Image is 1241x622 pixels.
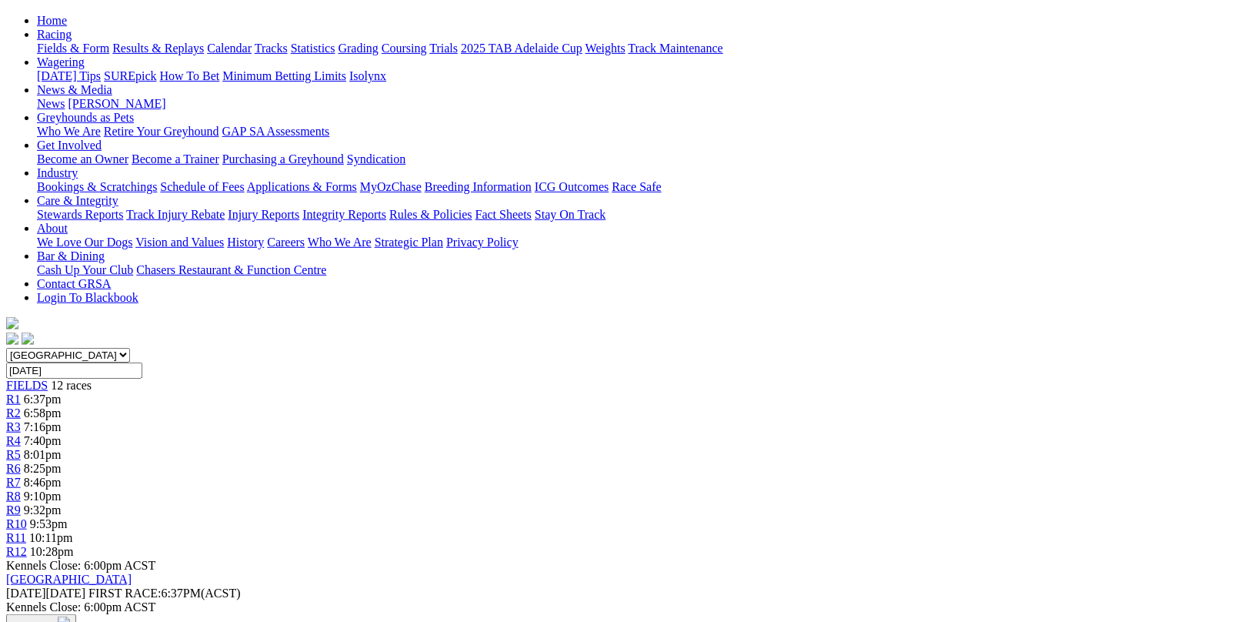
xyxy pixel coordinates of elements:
a: Become an Owner [37,152,128,166]
span: 7:16pm [24,420,62,433]
span: 9:53pm [30,517,68,530]
span: R4 [6,434,21,447]
div: Get Involved [37,152,1235,166]
span: 10:28pm [30,545,74,558]
img: twitter.svg [22,333,34,345]
div: Racing [37,42,1235,55]
a: Track Injury Rebate [126,208,225,221]
a: 2025 TAB Adelaide Cup [461,42,582,55]
a: [PERSON_NAME] [68,97,165,110]
span: [DATE] [6,587,46,600]
a: Retire Your Greyhound [104,125,219,138]
a: Fields & Form [37,42,109,55]
span: 7:40pm [24,434,62,447]
a: Privacy Policy [446,236,519,249]
a: Stewards Reports [37,208,123,221]
a: Strategic Plan [375,236,443,249]
div: About [37,236,1235,249]
a: Fact Sheets [475,208,532,221]
a: GAP SA Assessments [222,125,330,138]
a: Wagering [37,55,85,69]
a: Statistics [291,42,335,55]
a: Isolynx [349,69,386,82]
a: Coursing [382,42,427,55]
a: Breeding Information [425,180,532,193]
a: Bar & Dining [37,249,105,263]
a: R10 [6,517,27,530]
a: Grading [339,42,379,55]
a: R3 [6,420,21,433]
a: History [227,236,264,249]
a: Chasers Restaurant & Function Centre [136,263,326,276]
a: ICG Outcomes [535,180,609,193]
span: 6:58pm [24,406,62,420]
span: 6:37pm [24,393,62,406]
span: FIRST RACE: [88,587,161,600]
a: Calendar [207,42,252,55]
div: Wagering [37,69,1235,83]
span: 8:01pm [24,448,62,461]
a: About [37,222,68,235]
span: 8:25pm [24,462,62,475]
a: Cash Up Your Club [37,263,133,276]
a: FIELDS [6,379,48,392]
span: 9:10pm [24,490,62,503]
span: [DATE] [6,587,85,600]
a: News & Media [37,83,112,96]
a: Track Maintenance [629,42,723,55]
a: Rules & Policies [389,208,472,221]
span: Kennels Close: 6:00pm ACST [6,559,155,572]
a: Racing [37,28,72,41]
a: Vision and Values [135,236,224,249]
a: R5 [6,448,21,461]
a: Applications & Forms [247,180,357,193]
a: How To Bet [160,69,220,82]
a: [GEOGRAPHIC_DATA] [6,573,132,586]
a: Bookings & Scratchings [37,180,157,193]
span: 12 races [51,379,92,392]
a: R8 [6,490,21,503]
a: Injury Reports [228,208,299,221]
a: Purchasing a Greyhound [222,152,344,166]
span: R1 [6,393,21,406]
a: We Love Our Dogs [37,236,132,249]
a: Careers [267,236,305,249]
a: Stay On Track [535,208,605,221]
a: MyOzChase [360,180,422,193]
img: logo-grsa-white.png [6,317,18,329]
a: Tracks [255,42,288,55]
a: Schedule of Fees [160,180,244,193]
a: Get Involved [37,139,102,152]
div: Care & Integrity [37,208,1235,222]
a: R11 [6,531,26,544]
input: Select date [6,363,142,379]
a: R12 [6,545,27,558]
a: R7 [6,476,21,489]
a: Integrity Reports [302,208,386,221]
span: 8:46pm [24,476,62,489]
a: Industry [37,166,78,179]
a: SUREpick [104,69,156,82]
a: Results & Replays [112,42,204,55]
a: R9 [6,503,21,517]
a: R6 [6,462,21,475]
a: Who We Are [37,125,101,138]
a: Weights [585,42,626,55]
div: News & Media [37,97,1235,111]
span: 9:32pm [24,503,62,517]
a: Minimum Betting Limits [222,69,346,82]
span: 6:37PM(ACST) [88,587,241,600]
span: 10:11pm [29,531,72,544]
a: Trials [429,42,458,55]
div: Industry [37,180,1235,194]
a: Race Safe [612,180,661,193]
